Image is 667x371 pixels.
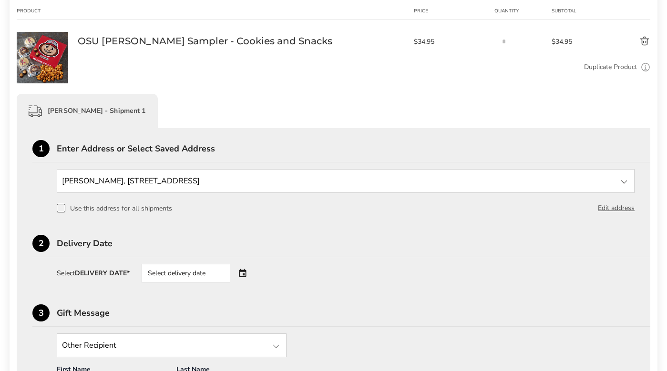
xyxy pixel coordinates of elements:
[494,32,513,51] input: Quantity input
[598,203,635,213] button: Edit address
[584,62,637,72] a: Duplicate Product
[17,31,68,40] a: OSU Brutus Buckeye Sampler - Cookies and Snacks
[17,7,78,15] div: Product
[78,35,332,47] a: OSU [PERSON_NAME] Sampler - Cookies and Snacks
[57,239,650,248] div: Delivery Date
[552,37,596,46] span: $34.95
[17,32,68,83] img: OSU Brutus Buckeye Sampler - Cookies and Snacks
[57,144,650,153] div: Enter Address or Select Saved Address
[57,333,287,357] input: State
[75,269,130,278] strong: DELIVERY DATE*
[596,36,650,47] button: Delete product
[414,37,490,46] span: $34.95
[552,7,596,15] div: Subtotal
[494,7,552,15] div: Quantity
[414,7,494,15] div: Price
[57,309,650,317] div: Gift Message
[57,270,130,277] div: Select
[142,264,230,283] div: Select delivery date
[32,235,50,252] div: 2
[57,169,635,193] input: State
[57,204,172,212] label: Use this address for all shipments
[17,94,158,128] div: [PERSON_NAME] - Shipment 1
[32,304,50,321] div: 3
[32,140,50,157] div: 1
